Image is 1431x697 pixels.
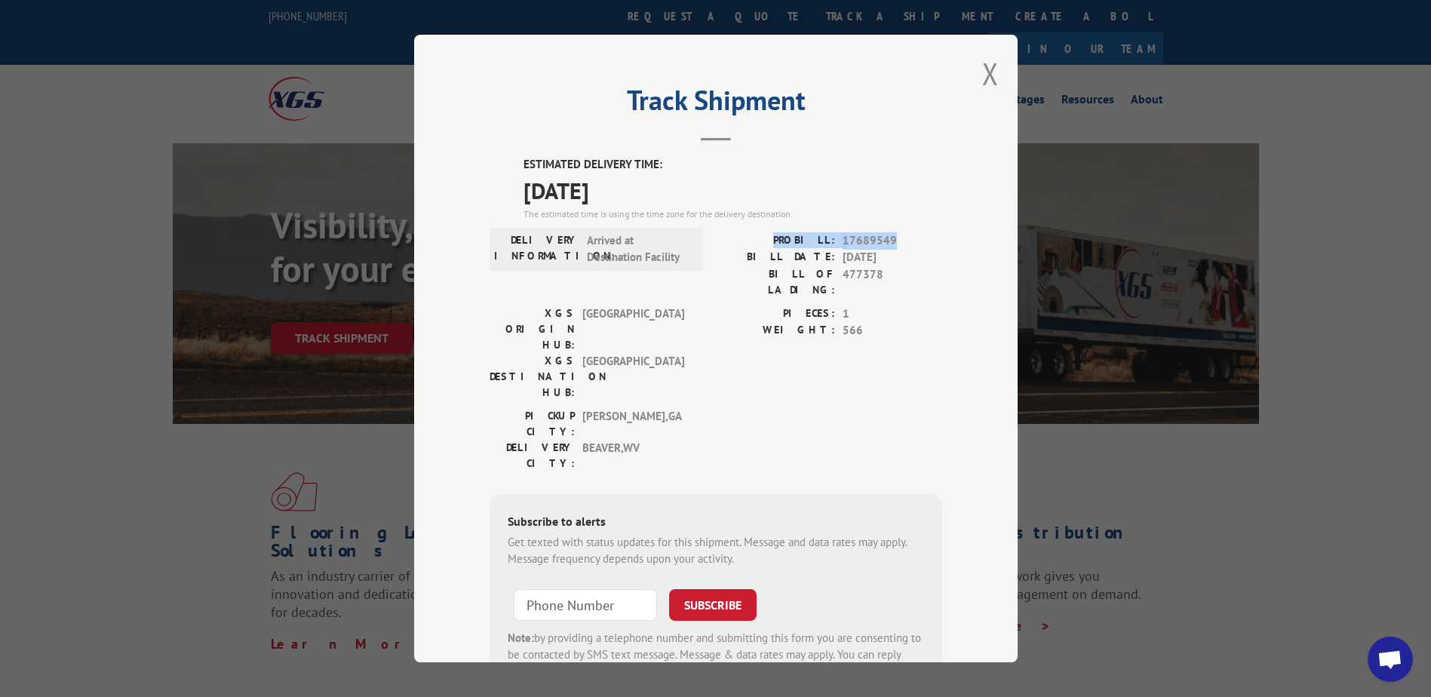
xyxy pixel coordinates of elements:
label: BILL OF LADING: [716,266,835,298]
div: Open chat [1368,637,1413,682]
span: [DATE] [843,249,942,266]
span: 477378 [843,266,942,298]
button: SUBSCRIBE [669,589,757,621]
span: 1 [843,306,942,323]
button: Close modal [982,54,999,94]
span: 566 [843,322,942,339]
span: Arrived at Destination Facility [587,232,689,266]
span: [GEOGRAPHIC_DATA] [582,306,684,353]
label: DELIVERY INFORMATION: [494,232,579,266]
label: XGS ORIGIN HUB: [490,306,575,353]
span: BEAVER , WV [582,440,684,471]
span: [GEOGRAPHIC_DATA] [582,353,684,401]
label: ESTIMATED DELIVERY TIME: [524,156,942,173]
div: Subscribe to alerts [508,512,924,534]
span: 17689549 [843,232,942,250]
input: Phone Number [514,589,657,621]
label: PROBILL: [716,232,835,250]
label: XGS DESTINATION HUB: [490,353,575,401]
div: by providing a telephone number and submitting this form you are consenting to be contacted by SM... [508,630,924,681]
label: PIECES: [716,306,835,323]
label: WEIGHT: [716,322,835,339]
label: DELIVERY CITY: [490,440,575,471]
div: Get texted with status updates for this shipment. Message and data rates may apply. Message frequ... [508,534,924,568]
span: [PERSON_NAME] , GA [582,408,684,440]
h2: Track Shipment [490,90,942,118]
label: BILL DATE: [716,249,835,266]
span: [DATE] [524,173,942,207]
label: PICKUP CITY: [490,408,575,440]
strong: Note: [508,631,534,645]
div: The estimated time is using the time zone for the delivery destination. [524,207,942,221]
